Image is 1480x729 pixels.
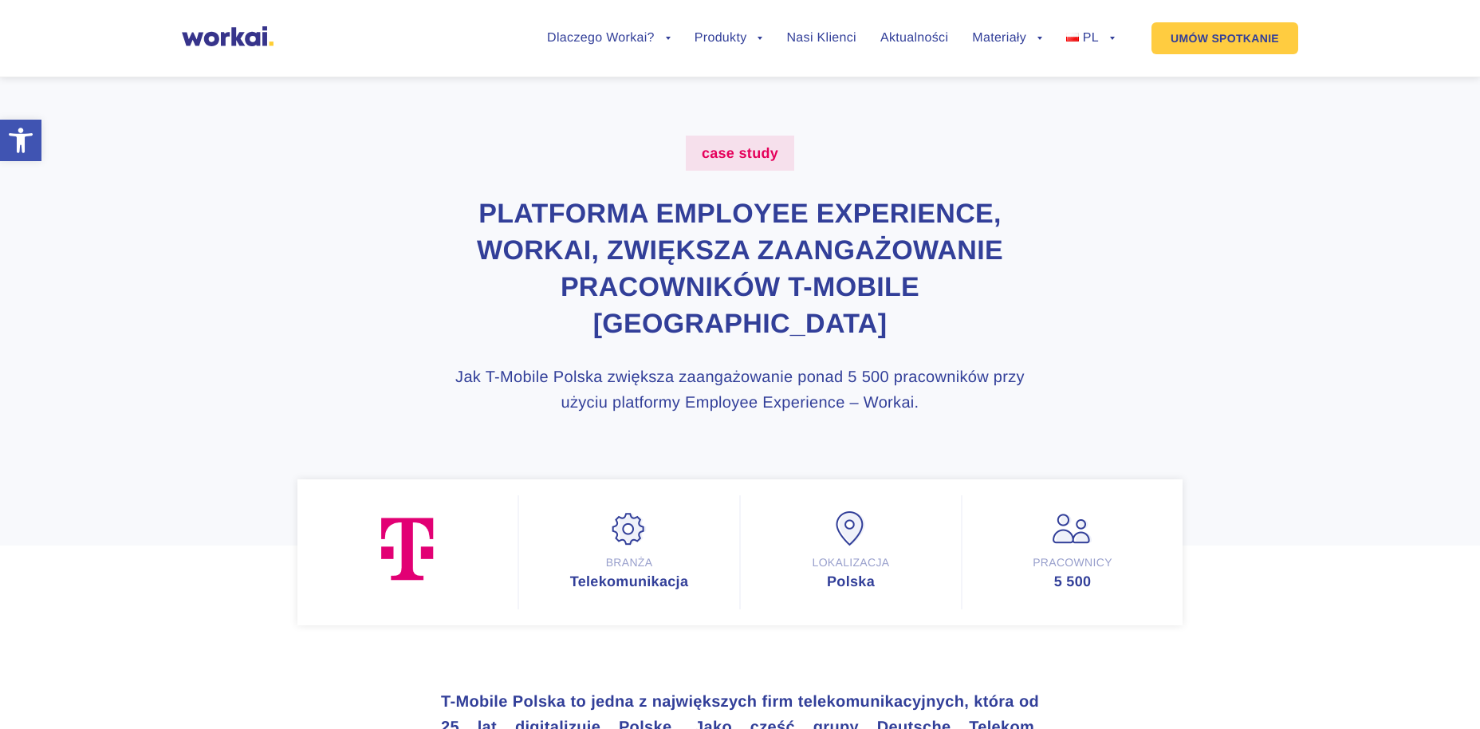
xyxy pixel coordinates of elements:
div: Pracownicy [978,555,1167,570]
div: Telekomunikacja [535,574,723,589]
h1: Platforma Employee Experience, Workai, zwiększa zaangażowanie pracowników T-Mobile [GEOGRAPHIC_DATA] [431,196,1050,343]
img: Branża [609,511,649,547]
img: Lokalizacja [831,511,871,547]
span: PL [1083,31,1099,45]
div: 5 500 [978,574,1167,589]
a: Materiały [972,32,1042,45]
label: case study [686,136,794,171]
div: Branża [535,555,723,570]
a: UMÓW SPOTKANIE [1151,22,1298,54]
a: Dlaczego Workai? [547,32,671,45]
a: Aktualności [880,32,948,45]
a: Nasi Klienci [786,32,856,45]
a: Produkty [695,32,763,45]
a: PL [1066,32,1115,45]
img: Pracownicy [1053,511,1092,547]
h3: Jak T-Mobile Polska zwiększa zaangażowanie ponad 5 500 pracowników przy użyciu platformy Employee... [431,364,1050,416]
div: Lokalizacja [757,555,945,570]
div: Polska [757,574,945,589]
